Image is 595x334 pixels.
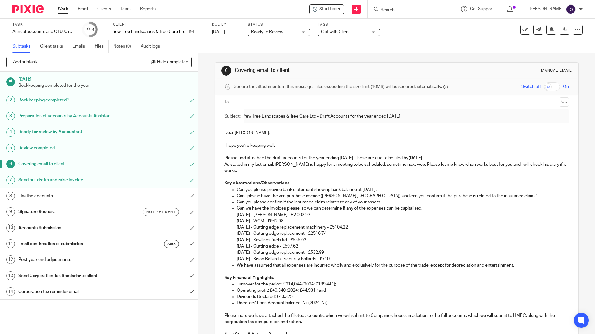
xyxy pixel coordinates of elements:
p: [DATE] - Cutting edge replacement - £532.99 [237,249,569,256]
a: Email [78,6,88,12]
small: /14 [89,28,94,31]
div: 11 [6,239,15,248]
span: Switch off [521,84,541,90]
span: Start timer [319,6,340,12]
span: On [563,84,569,90]
h1: Email confirmation of submission [18,239,125,248]
label: Task [12,22,75,27]
p: Please find attached the draft accounts for the year ending [DATE]. These are due to be filed by [224,155,569,161]
h1: Preparation of accounts by Accounts Assistant [18,111,125,121]
p: Bookkeeping completed for the year [18,82,192,89]
p: [DATE] - Cutting edge replacement machinery - £5104.22 [237,224,569,230]
div: 12 [6,255,15,264]
p: Can you please confirm if the insurance claim relates to any of your assets. [237,199,569,205]
h1: Covering email to client [18,159,125,169]
a: Files [95,40,109,53]
h1: Send Corporation Tax Reminder to client [18,271,125,281]
h1: [DATE] [18,75,192,82]
label: Subject: [224,113,241,119]
p: [DATE] - Bison Bollards - security bollards - £710 [237,256,569,262]
img: svg%3E [566,4,576,14]
p: Operating profit: £49,340 (2024: £44,931); and [237,287,569,294]
input: Search [380,7,436,13]
h1: Signature Request [18,207,125,216]
div: Yew Tree Landscapes & Tree Care Ltd - FFA - Annual accounts and CT600 return - BOOKKEEPING CLIENTS [309,4,344,14]
p: Can you please provide bank statement showing bank balance at [DATE]. [237,187,569,193]
label: To: [224,99,231,105]
h1: Post year end adjustments [18,255,125,264]
button: Hide completed [148,57,192,67]
div: 7 [86,26,94,33]
p: As stated in my last email, [PERSON_NAME] is happy for a meeting to be scheduled, sometime next w... [224,161,569,174]
button: + Add subtask [6,57,40,67]
button: Cc [560,97,569,107]
h1: Send out drafts and raise invoice. [18,175,125,185]
div: 3 [6,112,15,120]
div: 5 [6,144,15,152]
p: I hope you’re keeping well. [224,142,569,149]
p: Please note we have attached the filleted accounts, which we will submit to Companies house, in a... [224,313,569,325]
p: We have assumed that all expenses are incurred wholly and exclusively for the purpose of the trad... [237,262,569,268]
p: Can I please have the van purchase invoice ([PERSON_NAME][GEOGRAPHIC_DATA]), and can you confirm ... [237,193,569,199]
p: [DATE] - [PERSON_NAME] - £2,002.93 [237,212,569,218]
div: 6 [6,160,15,168]
div: 7 [6,176,15,184]
div: 10 [6,224,15,232]
strong: Key Financial Highlights [224,276,274,280]
h1: Covering email to client [235,67,410,74]
div: 9 [6,207,15,216]
a: Client tasks [40,40,68,53]
strong: [DATE]. [408,156,423,160]
p: Yew Tree Landscapes & Tree Care Ltd - FFA [113,29,186,35]
a: Audit logs [141,40,165,53]
strong: Key observations/Observations [224,181,289,185]
a: Emails [73,40,90,53]
h1: Ready for review by Accountant [18,127,125,137]
a: Reports [140,6,156,12]
p: [DATE] - Rawlings fuels ltd - £555.03 [237,237,569,243]
span: Get Support [470,7,494,11]
img: Pixie [12,5,44,13]
span: Secure the attachments in this message. Files exceeding the size limit (10MB) will be secured aut... [234,84,442,90]
div: Annual accounts and CT600 return - BOOKKEEPING CLIENTS [12,29,75,35]
div: 14 [6,287,15,296]
h1: Finalise accounts [18,191,125,201]
div: 13 [6,271,15,280]
label: Due by [212,22,240,27]
label: Client [113,22,204,27]
h1: Accounts Submission [18,223,125,233]
p: Dividends Declared: £43,325 [237,294,569,300]
div: 2 [6,96,15,104]
a: Notes (0) [113,40,136,53]
span: Out with Client [321,30,350,34]
p: [DATE] - WGM - £942.98 [237,218,569,224]
label: Tags [318,22,380,27]
p: [PERSON_NAME] [528,6,563,12]
p: Dear [PERSON_NAME], [224,130,569,136]
div: Manual email [541,68,572,73]
div: Auto [164,240,179,248]
p: [DATE] - Cutting edge - £597.62 [237,243,569,249]
h1: Bookkeeping completed? [18,95,125,105]
span: Ready to Review [251,30,283,34]
h1: Review completed [18,143,125,153]
p: Can we have the invoices please, so we can determine if any of the expenses can be capitalised. [237,205,569,211]
p: [DATE] - Cutting edge replacement - £2516.74 [237,230,569,237]
span: Hide completed [157,60,188,65]
a: Team [120,6,131,12]
label: Status [248,22,310,27]
p: Directors’ Loan Account balance: Nil (2024: Nil). [237,300,569,306]
a: Clients [97,6,111,12]
h1: Corporation tax reminder email [18,287,125,296]
a: Subtasks [12,40,35,53]
a: Work [58,6,68,12]
p: Turnover for the period: £214,044 (2024: £189,441); [237,281,569,287]
div: 4 [6,128,15,137]
div: 8 [6,192,15,200]
div: 6 [221,66,231,76]
span: [DATE] [212,30,225,34]
span: Not yet sent [146,209,176,215]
